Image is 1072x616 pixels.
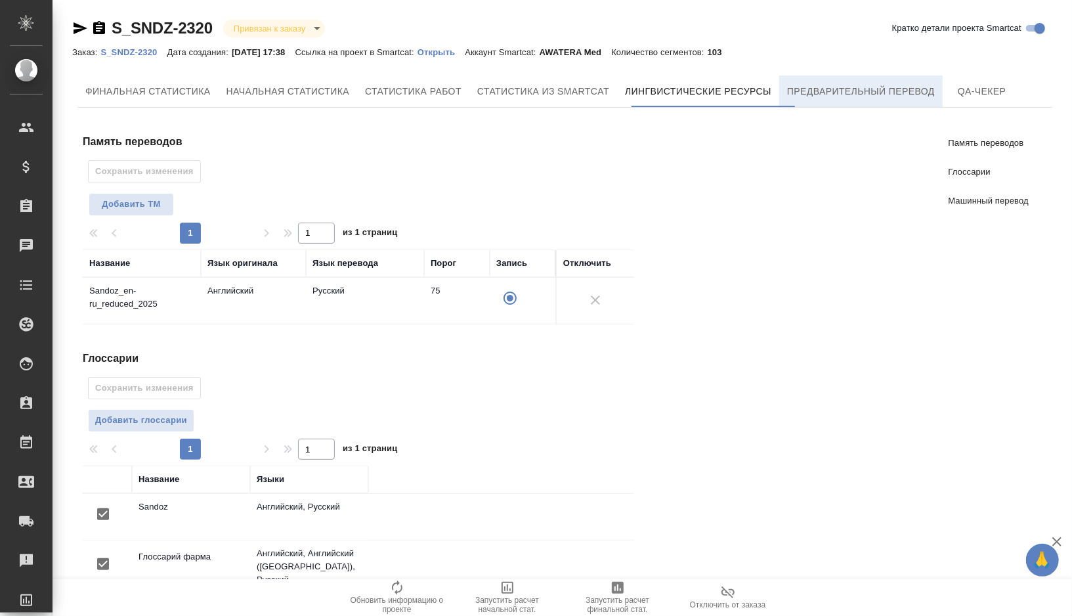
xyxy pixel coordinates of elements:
[938,129,1039,158] a: Память переводов
[540,47,612,57] p: AWATERA Med
[230,23,309,34] button: Привязан к заказу
[350,596,444,614] span: Обновить информацию о проекте
[1031,546,1054,574] span: 🙏
[690,600,766,609] span: Отключить от заказа
[496,257,527,270] div: Запись
[951,83,1014,100] span: QA-чекер
[949,137,1029,150] span: Память переводов
[343,225,398,244] span: из 1 страниц
[95,413,187,428] span: Добавить глоссарии
[139,473,179,486] div: Название
[207,257,278,270] div: Язык оригинала
[226,83,350,100] span: Начальная статистика
[72,20,88,36] button: Скопировать ссылку для ЯМессенджера
[465,47,539,57] p: Аккаунт Smartcat:
[708,47,732,57] p: 103
[100,47,167,57] p: S_SNDZ-2320
[563,579,673,616] button: Запустить расчет финальной стат.
[938,187,1039,215] a: Машинный перевод
[257,500,362,514] p: Английский, Русский
[625,83,771,100] span: Лингвистические ресурсы
[88,409,194,432] button: Добавить глоссарии
[83,134,645,150] h4: Память переводов
[342,579,452,616] button: Обновить информацию о проекте
[431,257,456,270] div: Порог
[460,596,555,614] span: Запустить расчет начальной стат.
[424,278,490,324] td: 75
[892,22,1021,35] span: Кратко детали проекта Smartcat
[312,284,418,297] p: Русский
[477,83,609,100] span: Статистика из Smartcat
[938,158,1039,187] a: Глоссарии
[232,47,295,57] p: [DATE] 17:38
[365,83,461,100] span: Статистика работ
[1026,544,1059,577] button: 🙏
[89,257,130,270] div: Название
[673,579,783,616] button: Отключить от заказа
[343,441,398,460] span: из 1 страниц
[167,47,232,57] p: Дата создания:
[96,197,167,212] span: Добавить TM
[295,47,418,57] p: Ссылка на проект в Smartcat:
[418,46,465,57] a: Открыть
[570,596,665,614] span: Запустить расчет финальной стат.
[563,257,611,270] div: Отключить
[452,579,563,616] button: Запустить расчет начальной стат.
[312,257,378,270] div: Язык перевода
[112,19,213,37] a: S_SNDZ-2320
[83,351,645,366] h4: Глоссарии
[132,544,250,590] td: Глоссарий фарма
[89,193,174,216] button: Добавить TM
[949,165,1029,179] span: Глоссарии
[72,47,100,57] p: Заказ:
[132,494,250,540] td: Sandoz
[611,47,707,57] p: Количество сегментов:
[257,473,284,486] div: Языки
[949,194,1029,208] span: Машинный перевод
[418,47,465,57] p: Открыть
[91,20,107,36] button: Скопировать ссылку
[223,20,325,37] div: Привязан к заказу
[85,83,211,100] span: Финальная статистика
[201,278,306,324] td: Английский
[100,46,167,57] a: S_SNDZ-2320
[83,278,201,324] td: Sandoz_en-ru_reduced_2025
[787,83,935,100] span: Предварительный перевод
[257,547,362,586] p: Английский, Английский ([GEOGRAPHIC_DATA]), Русский...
